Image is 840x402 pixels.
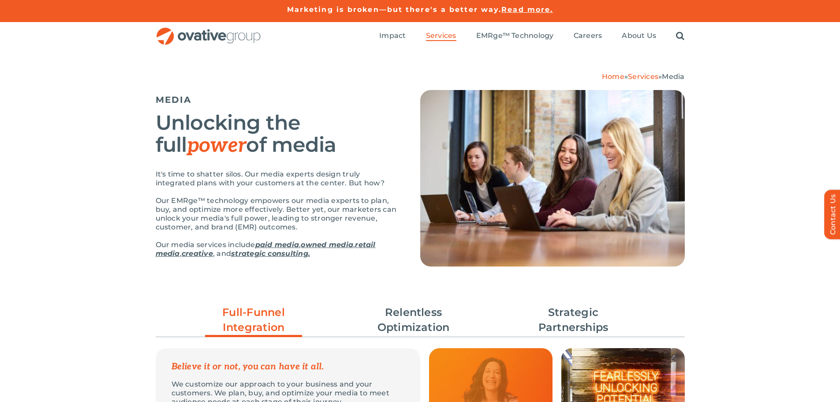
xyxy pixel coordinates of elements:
[365,305,462,335] a: Relentless Optimization
[574,31,602,41] a: Careers
[156,94,398,105] h5: MEDIA
[426,31,456,40] span: Services
[156,26,261,35] a: OG_Full_horizontal_RGB
[476,31,554,41] a: EMRge™ Technology
[426,31,456,41] a: Services
[231,249,310,258] a: strategic consulting.
[287,5,502,14] a: Marketing is broken—but there's a better way.
[379,31,406,40] span: Impact
[676,31,684,41] a: Search
[182,249,213,258] a: creative
[187,133,246,158] em: power
[501,5,553,14] a: Read more.
[156,170,398,188] p: It's time to shatter silos. Our media experts design truly integrated plans with your customers a...
[156,240,398,258] p: Our media services include , , , , and
[622,31,656,41] a: About Us
[602,72,624,81] a: Home
[525,305,622,335] a: Strategic Partnerships
[379,22,684,50] nav: Menu
[156,196,398,232] p: Our EMRge™ technology empowers our media experts to plan, buy, and optimize more effectively. Bet...
[574,31,602,40] span: Careers
[622,31,656,40] span: About Us
[602,72,685,81] span: » »
[255,240,299,249] a: paid media
[628,72,658,81] a: Services
[172,362,404,371] p: Believe it or not, you can have it all.
[301,240,353,249] a: owned media
[205,305,302,339] a: Full-Funnel Integration
[476,31,554,40] span: EMRge™ Technology
[420,90,685,267] img: Media – Hero
[156,240,376,258] a: retail media
[379,31,406,41] a: Impact
[662,72,684,81] span: Media
[156,112,398,157] h2: Unlocking the full of media
[156,301,685,339] ul: Post Filters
